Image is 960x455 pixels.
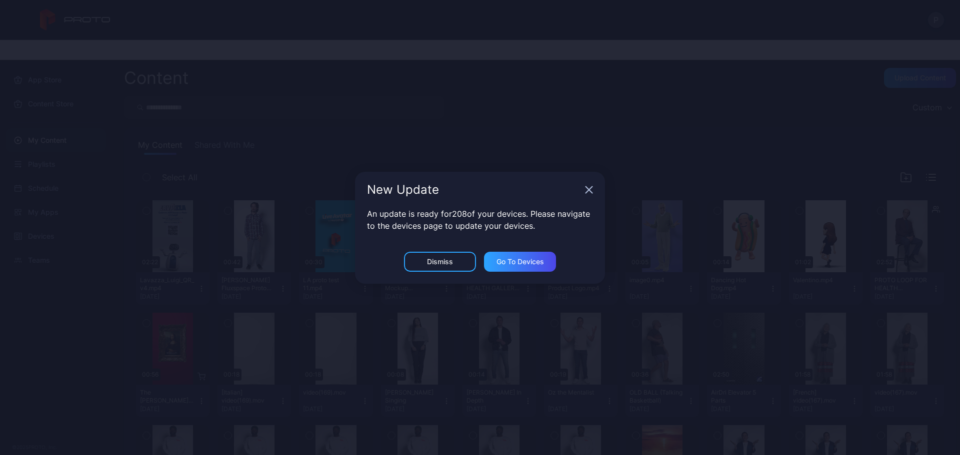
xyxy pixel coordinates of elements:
button: Dismiss [404,252,476,272]
div: Dismiss [427,258,453,266]
div: New Update [367,184,581,196]
div: Go to devices [496,258,544,266]
p: An update is ready for 208 of your devices. Please navigate to the devices page to update your de... [367,208,593,232]
button: Go to devices [484,252,556,272]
